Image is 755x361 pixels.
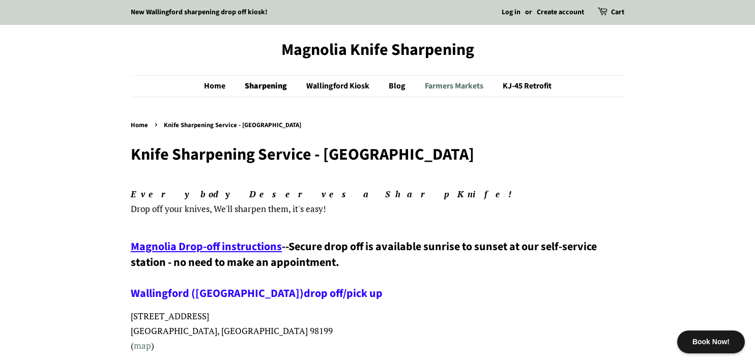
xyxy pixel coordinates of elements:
[131,310,333,351] span: [STREET_ADDRESS] [GEOGRAPHIC_DATA], [GEOGRAPHIC_DATA] 98199 ( )
[131,121,151,130] a: Home
[131,238,282,255] a: Magnolia Drop-off instructions
[502,7,520,17] a: Log in
[131,203,210,215] span: Drop off your knives
[131,238,597,302] span: Secure drop off is available sunrise to sunset at our self-service station - no need to make an a...
[204,76,236,97] a: Home
[131,7,268,17] a: New Wallingford sharpening drop off kiosk!
[299,76,380,97] a: Wallingford Kiosk
[134,340,151,351] a: map
[164,121,304,130] span: Knife Sharpening Service - [GEOGRAPHIC_DATA]
[155,118,160,131] span: ›
[677,330,745,353] div: Book Now!
[131,145,624,164] h1: Knife Sharpening Service - [GEOGRAPHIC_DATA]
[381,76,416,97] a: Blog
[304,285,383,302] a: drop off/pick up
[537,7,584,17] a: Create account
[495,76,551,97] a: KJ-45 Retrofit
[131,187,624,217] p: , We'll sharpen them, it's easy!
[417,76,493,97] a: Farmers Markets
[237,76,297,97] a: Sharpening
[282,238,288,255] span: --
[131,285,304,302] a: Wallingford ([GEOGRAPHIC_DATA])
[131,188,520,200] em: Everybody Deserves a Sharp Knife!
[525,7,532,19] li: or
[611,7,624,19] a: Cart
[131,120,624,131] nav: breadcrumbs
[131,40,624,59] a: Magnolia Knife Sharpening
